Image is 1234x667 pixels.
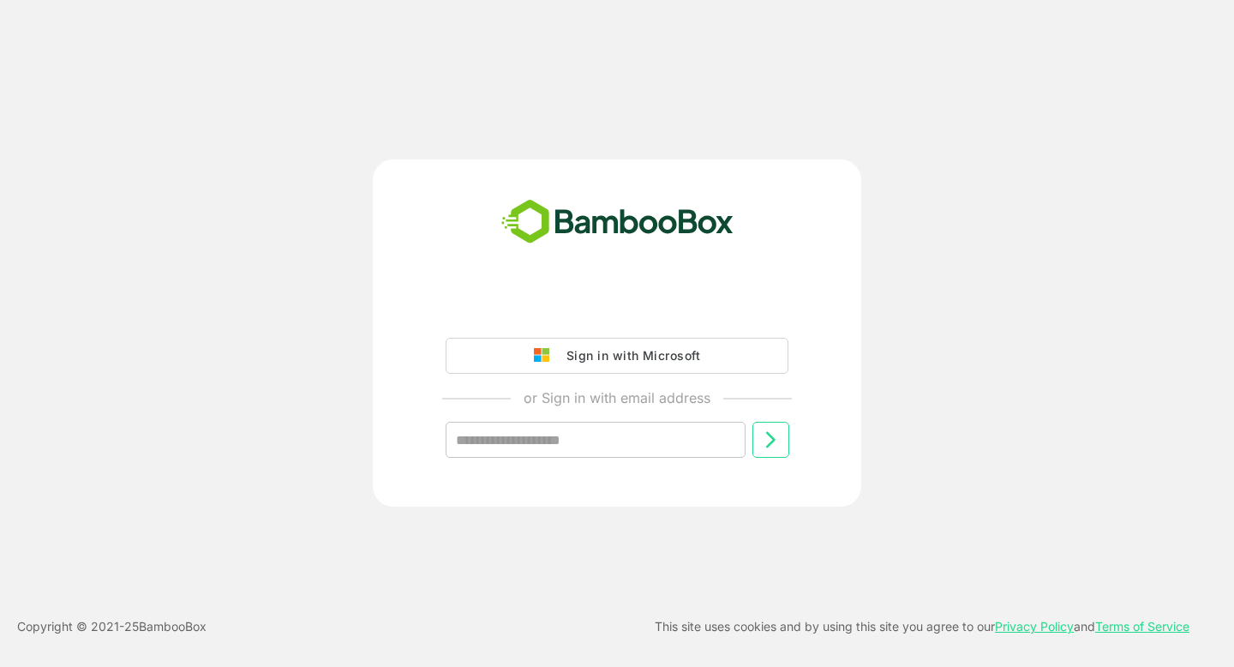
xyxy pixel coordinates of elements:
[534,348,558,364] img: google
[524,388,710,408] p: or Sign in with email address
[492,194,743,250] img: bamboobox
[17,616,207,637] p: Copyright © 2021- 25 BambooBox
[437,290,797,327] iframe: Sign in with Google Button
[1095,619,1189,634] a: Terms of Service
[558,345,700,367] div: Sign in with Microsoft
[655,616,1189,637] p: This site uses cookies and by using this site you agree to our and
[995,619,1074,634] a: Privacy Policy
